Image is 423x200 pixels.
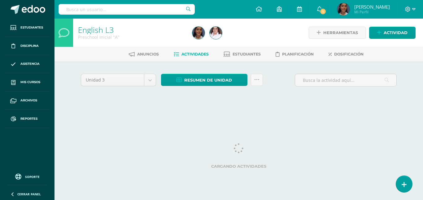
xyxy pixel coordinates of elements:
[384,27,408,38] span: Actividad
[78,34,185,40] div: Preschool Inicial 'A'
[276,49,314,59] a: Planificación
[5,19,50,37] a: Estudiantes
[5,91,50,110] a: Archivos
[20,98,37,103] span: Archivos
[161,74,247,86] a: Resumen de unidad
[5,37,50,55] a: Disciplina
[184,74,232,86] span: Resumen de unidad
[20,43,39,48] span: Disciplina
[5,55,50,73] a: Asistencia
[337,3,350,16] img: a9dc8396f538b77b0731af4a51e04737.png
[233,52,261,56] span: Estudiantes
[137,52,159,56] span: Anuncios
[7,172,47,180] a: Soporte
[5,73,50,91] a: Mis cursos
[334,52,364,56] span: Dosificación
[210,27,222,39] img: 90ff07e7ad6dea4cda93a247b25c642c.png
[20,25,43,30] span: Estudiantes
[329,49,364,59] a: Dosificación
[78,25,185,34] h1: English L3
[174,49,209,59] a: Actividades
[129,49,159,59] a: Anuncios
[282,52,314,56] span: Planificación
[5,110,50,128] a: Reportes
[81,164,397,169] label: Cargando actividades
[295,74,396,86] input: Busca la actividad aquí...
[369,27,416,39] a: Actividad
[59,4,195,15] input: Busca un usuario...
[20,61,40,66] span: Asistencia
[78,24,114,35] a: English L3
[354,9,390,15] span: Mi Perfil
[320,8,326,15] span: 1
[181,52,209,56] span: Actividades
[224,49,261,59] a: Estudiantes
[86,74,139,86] span: Unidad 3
[17,192,41,196] span: Cerrar panel
[25,175,40,179] span: Soporte
[354,4,390,10] span: [PERSON_NAME]
[20,80,40,85] span: Mis cursos
[81,74,156,86] a: Unidad 3
[309,27,366,39] a: Herramientas
[323,27,358,38] span: Herramientas
[192,27,205,39] img: a9dc8396f538b77b0731af4a51e04737.png
[20,116,37,121] span: Reportes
